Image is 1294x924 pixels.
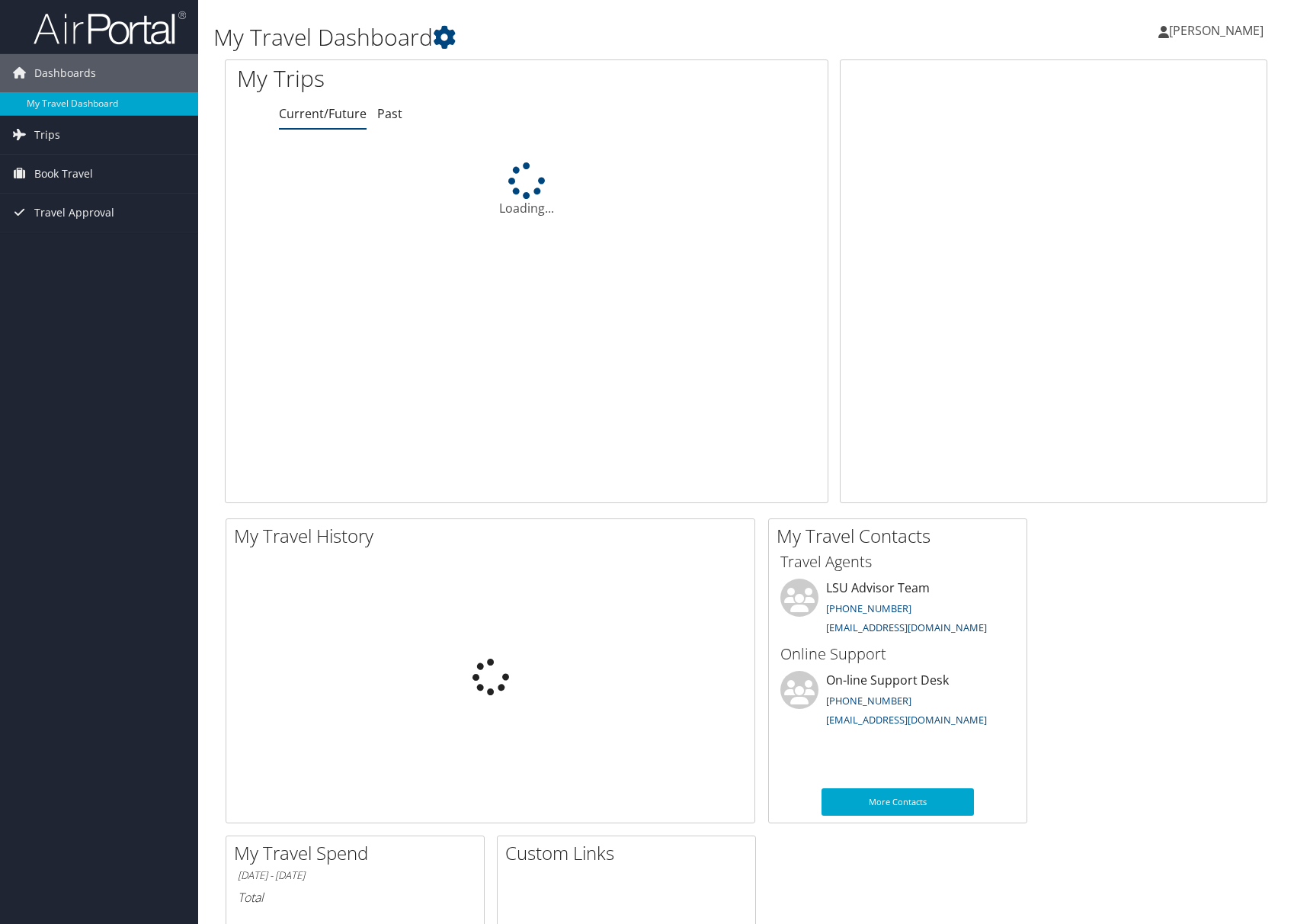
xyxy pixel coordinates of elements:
[226,162,828,217] div: Loading...
[826,713,987,727] a: [EMAIL_ADDRESS][DOMAIN_NAME]
[826,694,911,707] a: [PHONE_NUMBER]
[213,21,924,53] h1: My Travel Dashboard
[826,621,987,634] a: [EMAIL_ADDRESS][DOMAIN_NAME]
[34,155,93,193] span: Book Travel
[234,840,484,866] h2: My Travel Spend
[780,643,1015,665] h3: Online Support
[773,671,1023,733] li: On-line Support Desk
[34,194,114,232] span: Travel Approval
[377,105,402,122] a: Past
[238,889,472,906] h6: Total
[34,54,96,92] span: Dashboards
[1158,8,1279,53] a: [PERSON_NAME]
[234,523,754,549] h2: My Travel History
[826,602,911,615] a: [PHONE_NUMBER]
[34,116,60,154] span: Trips
[34,10,186,46] img: airportal-logo.png
[238,868,472,883] h6: [DATE] - [DATE]
[279,105,367,122] a: Current/Future
[1169,22,1264,39] span: [PERSON_NAME]
[777,523,1027,549] h2: My Travel Contacts
[237,63,565,95] h1: My Trips
[822,788,974,816] a: More Contacts
[780,551,1015,573] h3: Travel Agents
[773,579,1023,641] li: LSU Advisor Team
[505,840,755,866] h2: Custom Links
